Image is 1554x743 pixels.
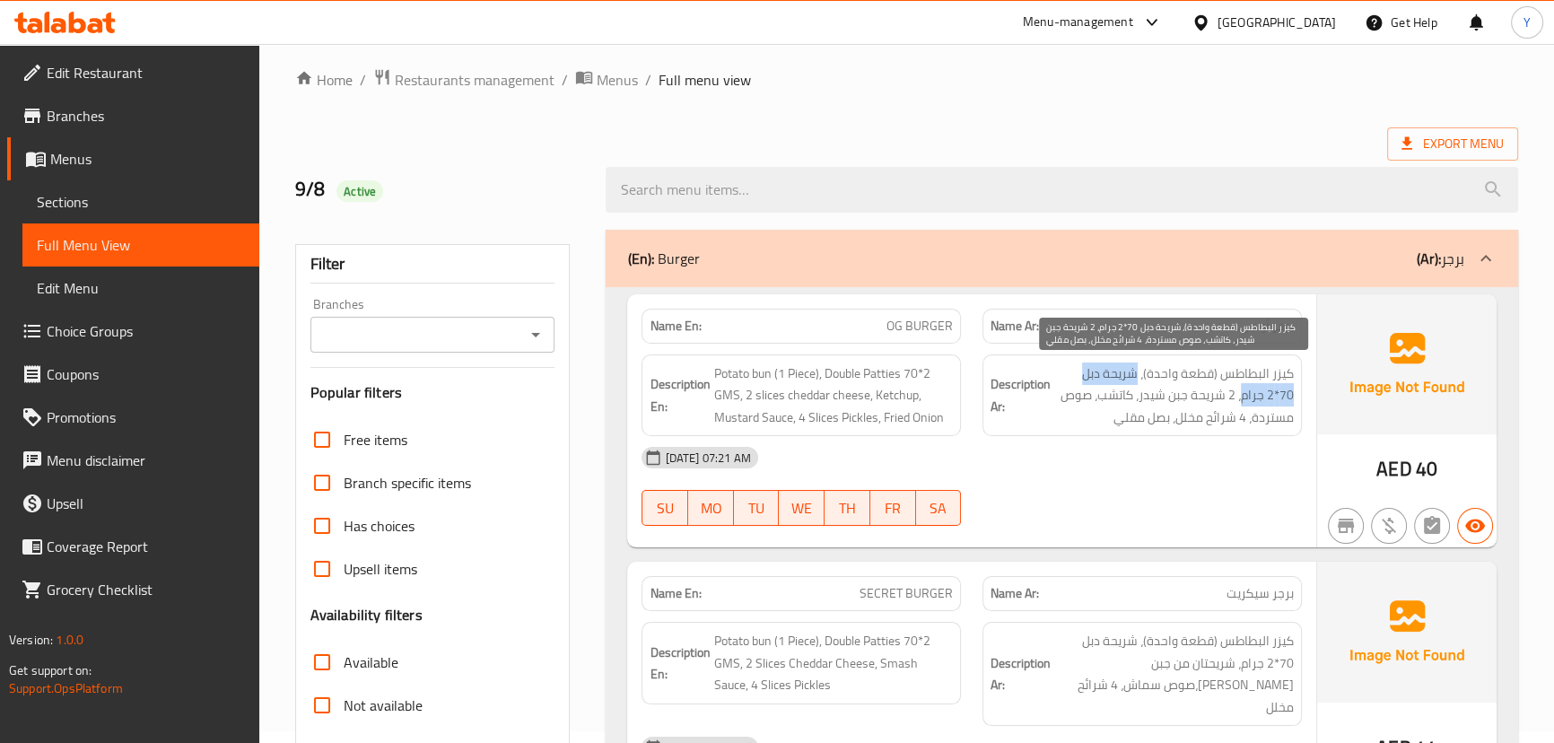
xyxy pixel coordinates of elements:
a: Restaurants management [373,68,554,92]
a: Menus [7,137,259,180]
span: Export Menu [1401,133,1504,155]
span: Potato bun (1 Piece), Double Patties 70*2 GMS, 2 Slices Cheddar Cheese, Smash Sauce, 4 Slices Pic... [713,630,953,696]
h3: Availability filters [310,605,423,625]
strong: Name Ar: [991,584,1039,603]
div: [GEOGRAPHIC_DATA] [1218,13,1336,32]
span: Coupons [47,363,245,385]
strong: Description En: [650,642,710,686]
span: Upsell [47,493,245,514]
li: / [360,69,366,91]
img: Ae5nvW7+0k+MAAAAAElFTkSuQmCC [1317,562,1497,702]
div: Menu-management [1023,12,1133,33]
span: Not available [344,695,423,716]
a: Full Menu View [22,223,259,267]
button: Open [523,322,548,347]
span: SU [650,495,681,521]
button: TH [825,490,870,526]
button: SA [916,490,962,526]
span: Full menu view [659,69,751,91]
span: كيزر البطاطس (قطعة واحدة)، شريحة دبل 70*2 جرام، 2 شريحة جبن شيدر، كاتشب، صوص مستردة، 4 شرائح مخلل... [1054,363,1294,429]
span: Free items [344,429,407,450]
span: Version: [9,628,53,651]
button: WE [779,490,825,526]
p: برجر [1417,248,1464,269]
div: (En): Burger(Ar):برجر [606,230,1517,287]
a: Branches [7,94,259,137]
span: برجر أو جي [1238,317,1294,336]
div: Filter [310,245,555,284]
a: Coverage Report [7,525,259,568]
strong: Description Ar: [991,652,1051,696]
span: Coverage Report [47,536,245,557]
a: Choice Groups [7,310,259,353]
strong: Name Ar: [991,317,1039,336]
a: Upsell [7,482,259,525]
span: برجر سيكريت [1227,584,1294,603]
span: Menus [597,69,638,91]
span: Grocery Checklist [47,579,245,600]
span: Get support on: [9,659,92,682]
a: Menu disclaimer [7,439,259,482]
span: [DATE] 07:21 AM [658,450,757,467]
button: SU [642,490,688,526]
a: Support.OpsPlatform [9,677,123,700]
span: TU [741,495,773,521]
span: Full Menu View [37,234,245,256]
h3: Popular filters [310,382,555,403]
a: Home [295,69,353,91]
span: SA [923,495,955,521]
b: (Ar): [1417,245,1441,272]
span: Promotions [47,406,245,428]
span: FR [877,495,909,521]
span: Y [1523,13,1531,32]
span: Branch specific items [344,472,471,494]
a: Edit Restaurant [7,51,259,94]
div: Active [336,180,383,202]
button: Not has choices [1414,508,1450,544]
span: 40 [1416,451,1437,486]
span: TH [832,495,863,521]
span: Restaurants management [395,69,554,91]
span: 1.0.0 [56,628,83,651]
nav: breadcrumb [295,68,1518,92]
button: Purchased item [1371,508,1407,544]
span: Active [336,183,383,200]
a: Menus [575,68,638,92]
span: Potato bun (1 Piece), Double Patties 70*2 GMS, 2 slices cheddar cheese, Ketchup, Mustard Sauce, 4... [713,363,953,429]
p: Burger [627,248,699,269]
span: Menu disclaimer [47,450,245,471]
a: Promotions [7,396,259,439]
button: TU [734,490,780,526]
span: WE [786,495,817,521]
li: / [562,69,568,91]
span: Branches [47,105,245,127]
a: Grocery Checklist [7,568,259,611]
span: Edit Menu [37,277,245,299]
strong: Description En: [650,373,710,417]
span: Has choices [344,515,415,537]
strong: Description Ar: [991,373,1051,417]
span: MO [695,495,727,521]
span: OG BURGER [886,317,953,336]
h2: 9/8 [295,176,585,203]
span: كيزر البطاطس (قطعة واحدة)، شريحة دبل 70*2 جرام، شريحتان من جبن الشيدر،صوص سماش، 4 شرائح مخلل [1054,630,1294,718]
span: Choice Groups [47,320,245,342]
a: Edit Menu [22,267,259,310]
span: SECRET BURGER [860,584,953,603]
span: Menus [50,148,245,170]
span: AED [1376,451,1411,486]
img: Ae5nvW7+0k+MAAAAAElFTkSuQmCC [1317,294,1497,434]
span: Edit Restaurant [47,62,245,83]
a: Sections [22,180,259,223]
strong: Name En: [650,317,701,336]
a: Coupons [7,353,259,396]
button: Available [1457,508,1493,544]
button: MO [688,490,734,526]
span: Export Menu [1387,127,1518,161]
span: Available [344,651,398,673]
strong: Name En: [650,584,701,603]
input: search [606,167,1517,213]
span: Sections [37,191,245,213]
button: Not branch specific item [1328,508,1364,544]
b: (En): [627,245,653,272]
